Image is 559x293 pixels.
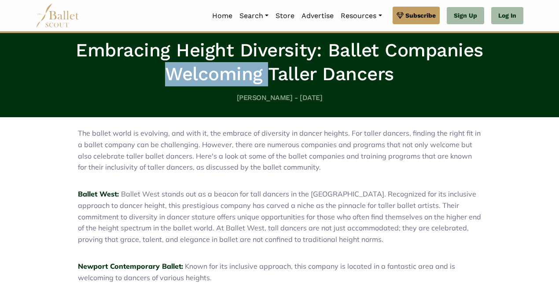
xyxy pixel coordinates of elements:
[78,189,119,198] a: Ballet West:
[272,7,298,25] a: Store
[405,11,436,20] span: Subscribe
[337,7,385,25] a: Resources
[78,129,481,171] span: The ballet world is evolving, and with it, the embrace of diversity in dancer heights. For taller...
[39,93,520,103] h5: [PERSON_NAME] - [DATE]
[397,11,404,20] img: gem.svg
[78,262,183,271] a: Newport Contemporary Ballet:
[39,38,520,86] h1: Embracing Height Diversity: Ballet Companies Welcoming Taller Dancers
[393,7,440,24] a: Subscribe
[447,7,484,25] a: Sign Up
[298,7,337,25] a: Advertise
[236,7,272,25] a: Search
[78,262,455,282] span: Known for its inclusive approach, this company is located in a fantastic area and is welcoming to...
[78,189,481,243] span: Ballet West stands out as a beacon for tall dancers in the [GEOGRAPHIC_DATA]. Recognized for its ...
[491,7,523,25] a: Log In
[209,7,236,25] a: Home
